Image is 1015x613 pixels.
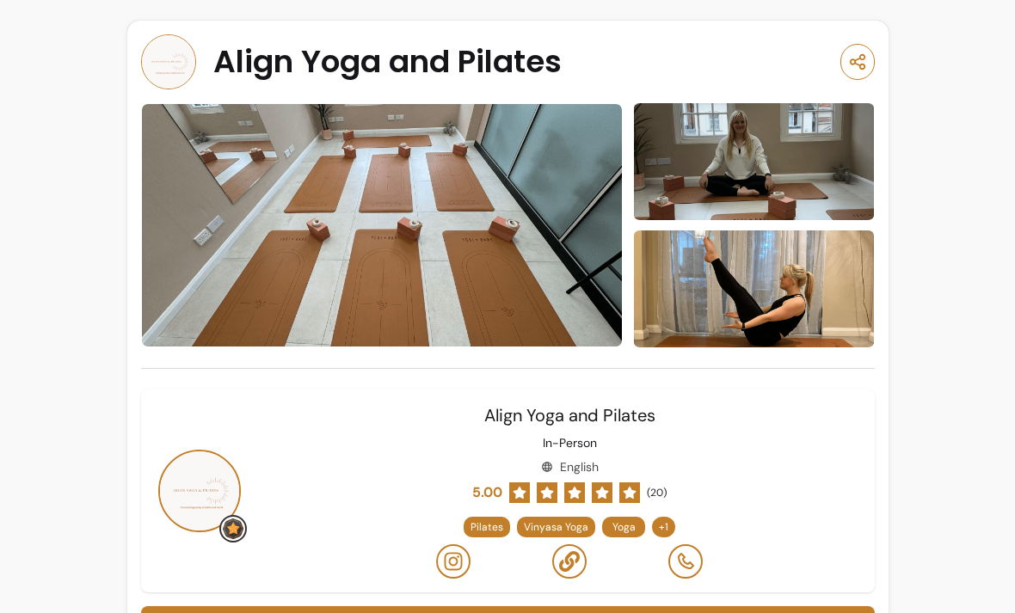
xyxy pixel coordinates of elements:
[223,518,243,539] img: Grow
[158,450,241,532] img: Provider image
[141,103,624,347] img: image-0
[612,520,636,534] span: Yoga
[633,229,874,350] img: image-2
[484,404,655,426] span: Align Yoga and Pilates
[471,520,503,534] span: Pilates
[524,520,588,534] span: Vinyasa Yoga
[541,458,599,475] div: English
[141,34,196,89] img: Provider image
[655,520,672,534] span: + 1
[647,486,667,500] span: ( 20 )
[213,45,562,79] span: Align Yoga and Pilates
[543,434,597,451] p: In-Person
[472,482,502,503] span: 5.00
[633,101,874,222] img: image-1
